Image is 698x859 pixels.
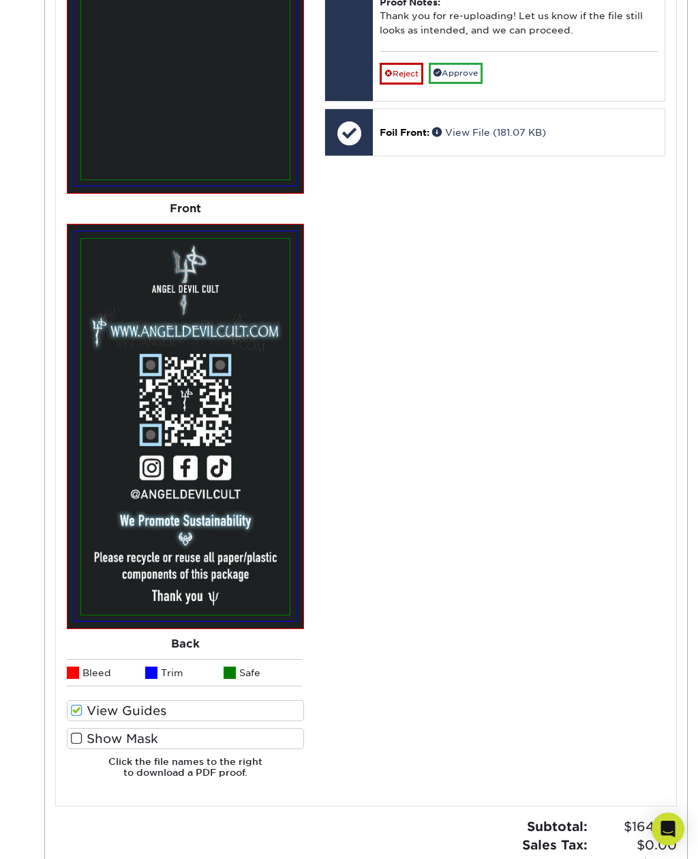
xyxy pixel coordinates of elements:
a: Reject [380,63,423,85]
iframe: Google Customer Reviews [3,817,116,854]
a: Approve [429,63,483,84]
li: Trim [145,659,224,686]
label: View Guides [67,700,304,721]
span: Foil Front: [380,127,429,138]
label: Show Mask [67,728,304,749]
div: Open Intercom Messenger [652,813,684,845]
h6: Click the file names to the right to download a PDF proof. [67,756,304,789]
span: $0.00 [592,836,677,855]
li: Safe [224,659,302,686]
li: Bleed [67,659,145,686]
span: $164.00 [592,817,677,836]
div: Back [67,629,304,659]
a: View File (181.07 KB) [432,127,546,138]
div: Front [67,194,304,224]
strong: Subtotal: [527,819,588,834]
strong: Sales Tax: [522,837,588,852]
